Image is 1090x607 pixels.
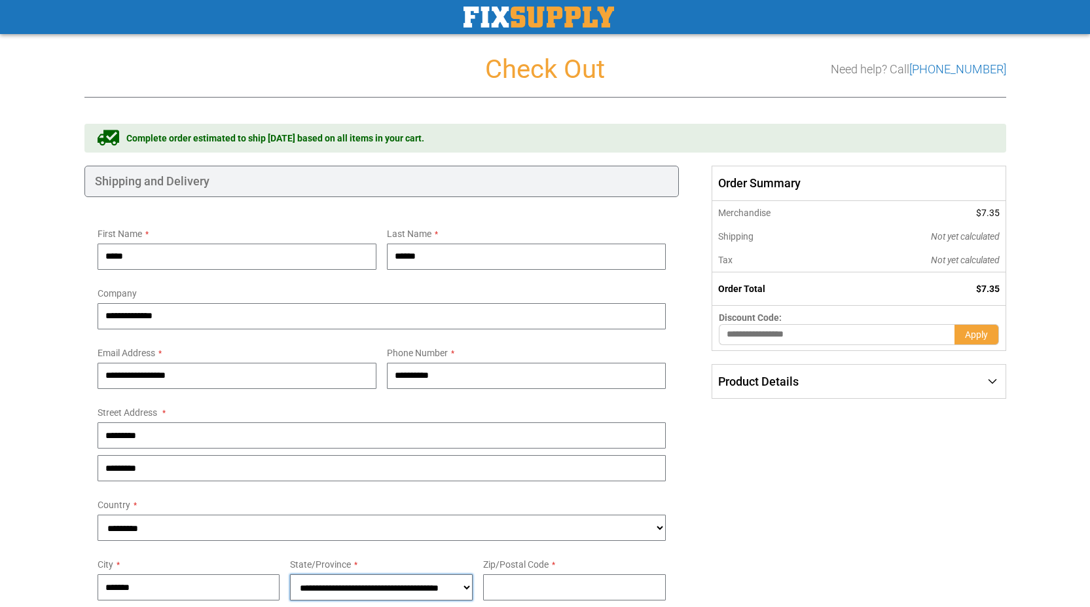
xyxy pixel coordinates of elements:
[965,329,988,340] span: Apply
[290,559,351,570] span: State/Province
[463,7,614,28] img: Fix Industrial Supply
[931,255,1000,265] span: Not yet calculated
[718,284,765,294] strong: Order Total
[712,166,1006,201] span: Order Summary
[387,348,448,358] span: Phone Number
[84,55,1006,84] h1: Check Out
[718,375,799,388] span: Product Details
[719,312,782,323] span: Discount Code:
[98,288,137,299] span: Company
[712,201,843,225] th: Merchandise
[98,500,130,510] span: Country
[483,559,549,570] span: Zip/Postal Code
[712,248,843,272] th: Tax
[98,407,157,418] span: Street Address
[954,324,999,345] button: Apply
[909,62,1006,76] a: [PHONE_NUMBER]
[718,231,754,242] span: Shipping
[976,284,1000,294] span: $7.35
[976,208,1000,218] span: $7.35
[387,229,431,239] span: Last Name
[463,7,614,28] a: store logo
[84,166,680,197] div: Shipping and Delivery
[98,348,155,358] span: Email Address
[98,229,142,239] span: First Name
[931,231,1000,242] span: Not yet calculated
[126,132,424,145] span: Complete order estimated to ship [DATE] based on all items in your cart.
[831,63,1006,76] h3: Need help? Call
[98,559,113,570] span: City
